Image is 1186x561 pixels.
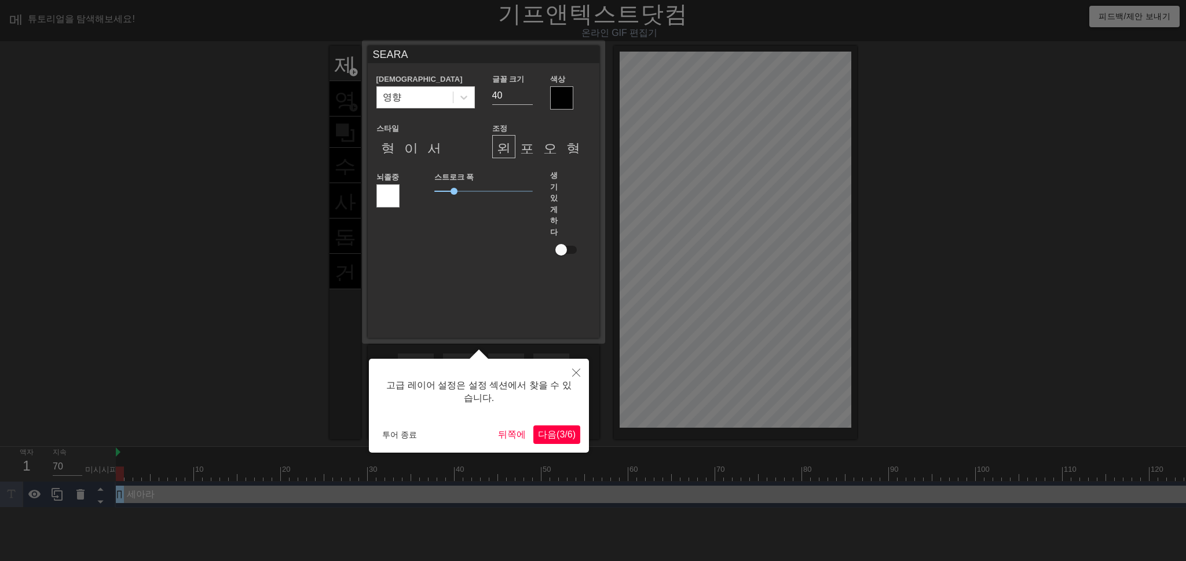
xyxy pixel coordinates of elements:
font: 투어 종료 [382,430,417,439]
font: 6 [568,429,573,439]
font: 고급 레이어 설정은 설정 섹션에서 찾을 수 있습니다. [386,380,571,403]
font: 다음 [538,429,557,439]
font: ) [573,429,576,439]
font: 3 [559,429,565,439]
font: 뒤쪽에 [498,429,526,439]
font: / [565,429,567,439]
button: 뒤쪽에 [493,425,530,444]
button: 투어 종료 [378,426,422,443]
font: ( [557,429,559,439]
button: 다음 [533,425,580,444]
button: 닫다 [563,359,589,385]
